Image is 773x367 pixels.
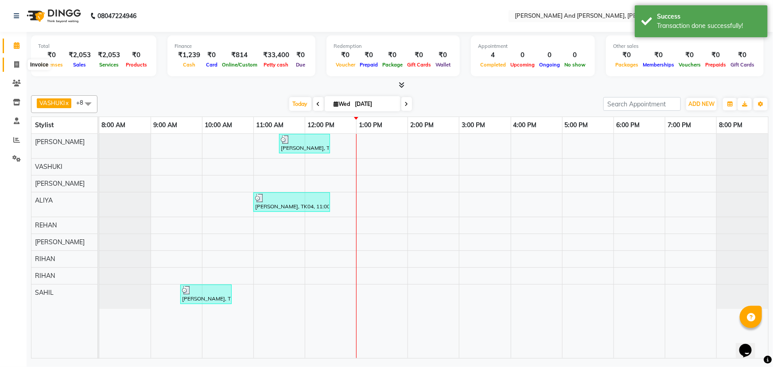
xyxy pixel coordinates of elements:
span: Gift Cards [728,62,757,68]
span: Products [124,62,149,68]
div: ₹814 [220,50,260,60]
div: Total [38,43,149,50]
div: ₹0 [357,50,380,60]
span: +8 [76,99,90,106]
div: ₹33,400 [260,50,293,60]
span: Ongoing [537,62,562,68]
div: ₹0 [293,50,308,60]
span: RIHAN [35,272,55,280]
div: ₹2,053 [94,50,124,60]
span: Upcoming [508,62,537,68]
span: Vouchers [676,62,703,68]
div: Redemption [334,43,453,50]
div: ₹0 [380,50,405,60]
span: [PERSON_NAME] [35,238,85,246]
span: Package [380,62,405,68]
span: REHAN [35,221,57,229]
div: ₹0 [334,50,357,60]
div: Transaction done successfully! [657,21,761,31]
div: Appointment [478,43,588,50]
span: Petty cash [262,62,291,68]
a: 9:00 AM [151,119,179,132]
span: [PERSON_NAME] [35,180,85,187]
div: ₹2,053 [65,50,94,60]
span: Card [204,62,220,68]
a: 10:00 AM [202,119,234,132]
a: x [65,99,69,106]
div: 0 [562,50,588,60]
div: ₹0 [124,50,149,60]
a: 1:00 PM [357,119,385,132]
div: [PERSON_NAME], TK03, 11:30 AM-12:30 PM, MANICURE / PEDICURE CRYSTAL SPA PEDICURE [280,135,329,152]
span: Stylist [35,121,54,129]
div: Finance [175,43,308,50]
span: VASHUKI [35,163,62,171]
div: ₹0 [641,50,676,60]
b: 08047224946 [97,4,136,28]
iframe: chat widget [736,332,764,358]
a: 4:00 PM [511,119,539,132]
a: 11:00 AM [254,119,286,132]
span: Today [289,97,311,111]
span: ALIYA [35,196,53,204]
span: Gift Cards [405,62,433,68]
span: Services [97,62,121,68]
span: Packages [613,62,641,68]
span: Prepaids [703,62,728,68]
div: ₹0 [433,50,453,60]
div: 4 [478,50,508,60]
button: ADD NEW [686,98,717,110]
span: Memberships [641,62,676,68]
div: [PERSON_NAME], TK04, 11:00 AM-12:30 PM, THREADING EYEBROW,THREADING UPPER LIP,THREADING CHIN / NECK [254,194,329,211]
div: ₹0 [703,50,728,60]
div: ₹0 [676,50,703,60]
span: Wed [332,101,353,107]
a: 5:00 PM [563,119,590,132]
div: ₹0 [613,50,641,60]
div: ₹0 [38,50,65,60]
div: 0 [537,50,562,60]
a: 8:00 AM [99,119,128,132]
span: No show [562,62,588,68]
span: Prepaid [357,62,380,68]
img: logo [23,4,83,28]
a: 12:00 PM [305,119,337,132]
span: Due [294,62,307,68]
div: [PERSON_NAME], TK01, 09:35 AM-10:35 AM, HAIR CUT-HAIR CUT,HAIR CUT-[PERSON_NAME] TRIM [181,286,231,303]
input: Search Appointment [603,97,681,111]
span: RIHAN [35,255,55,263]
div: Success [657,12,761,21]
div: 0 [508,50,537,60]
span: Online/Custom [220,62,260,68]
span: [PERSON_NAME] [35,138,85,146]
span: Voucher [334,62,357,68]
span: ADD NEW [688,101,715,107]
span: Wallet [433,62,453,68]
a: 7:00 PM [665,119,693,132]
span: Sales [71,62,89,68]
span: Completed [478,62,508,68]
div: Invoice [28,59,50,70]
a: 3:00 PM [459,119,487,132]
a: 8:00 PM [717,119,745,132]
div: ₹0 [204,50,220,60]
div: ₹1,239 [175,50,204,60]
span: SAHIL [35,289,54,297]
a: 6:00 PM [614,119,642,132]
div: ₹0 [405,50,433,60]
div: ₹0 [728,50,757,60]
input: 2025-09-03 [353,98,397,111]
a: 2:00 PM [408,119,436,132]
span: VASHUKI [39,99,65,106]
span: Cash [181,62,198,68]
div: Other sales [613,43,757,50]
